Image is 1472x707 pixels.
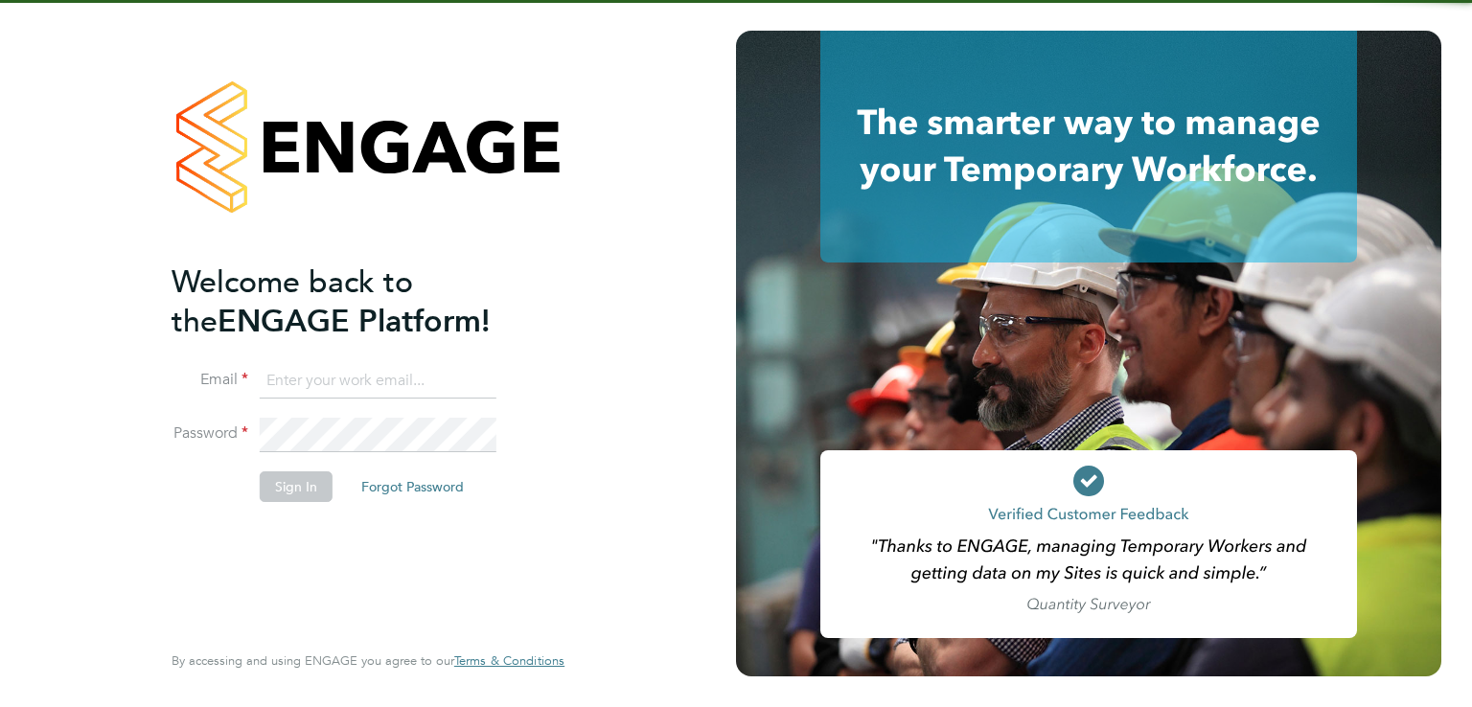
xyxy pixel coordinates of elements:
label: Password [172,423,248,444]
h2: ENGAGE Platform! [172,262,545,341]
label: Email [172,370,248,390]
button: Forgot Password [346,471,479,502]
span: Terms & Conditions [454,652,564,669]
a: Terms & Conditions [454,653,564,669]
input: Enter your work email... [260,364,496,399]
span: By accessing and using ENGAGE you agree to our [172,652,564,669]
span: Welcome back to the [172,263,413,340]
button: Sign In [260,471,333,502]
